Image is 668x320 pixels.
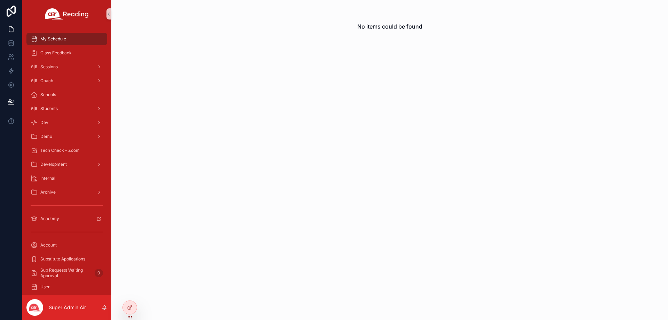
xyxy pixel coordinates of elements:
span: Dev [40,120,48,125]
a: Sessions [26,61,107,73]
a: My Schedule [26,33,107,45]
a: User [26,281,107,293]
a: Class Feedback [26,47,107,59]
span: Demo [40,134,52,139]
span: Archive [40,189,56,195]
span: Schools [40,92,56,97]
span: Development [40,162,67,167]
span: Internal [40,175,55,181]
h2: No items could be found [357,22,422,31]
div: scrollable content [22,28,111,295]
span: Account [40,242,57,248]
span: Coach [40,78,53,84]
span: Tech Check - Zoom [40,148,80,153]
span: Substitute Applications [40,256,85,262]
span: Sessions [40,64,58,70]
a: Development [26,158,107,171]
a: Internal [26,172,107,185]
p: Super Admin Air [49,304,86,311]
a: Academy [26,212,107,225]
img: App logo [45,8,89,19]
div: 0 [95,269,103,277]
span: My Schedule [40,36,66,42]
a: Students [26,102,107,115]
a: Demo [26,130,107,143]
a: Account [26,239,107,251]
a: Schools [26,88,107,101]
span: User [40,284,50,290]
a: Coach [26,75,107,87]
a: Tech Check - Zoom [26,144,107,157]
a: Substitute Applications [26,253,107,265]
a: Sub Requests Waiting Approval0 [26,267,107,279]
span: Students [40,106,58,111]
span: Academy [40,216,59,221]
a: Dev [26,116,107,129]
a: Archive [26,186,107,198]
span: Sub Requests Waiting Approval [40,267,92,279]
span: Class Feedback [40,50,72,56]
